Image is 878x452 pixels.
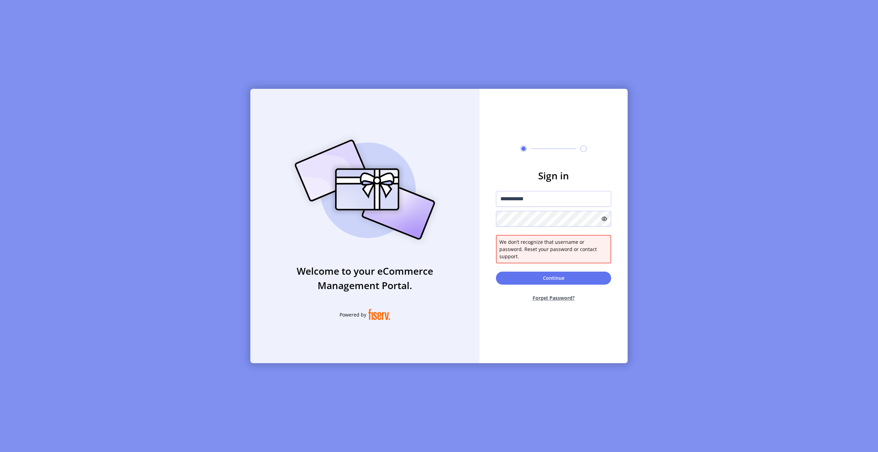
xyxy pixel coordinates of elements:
[496,289,611,307] button: Forget Password?
[340,311,366,318] span: Powered by
[496,272,611,285] button: Continue
[284,132,446,247] img: card_Illustration.svg
[250,264,479,293] h3: Welcome to your eCommerce Management Portal.
[499,238,608,260] span: We don’t recognize that username or password. Reset your password or contact support.
[496,168,611,183] h3: Sign in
